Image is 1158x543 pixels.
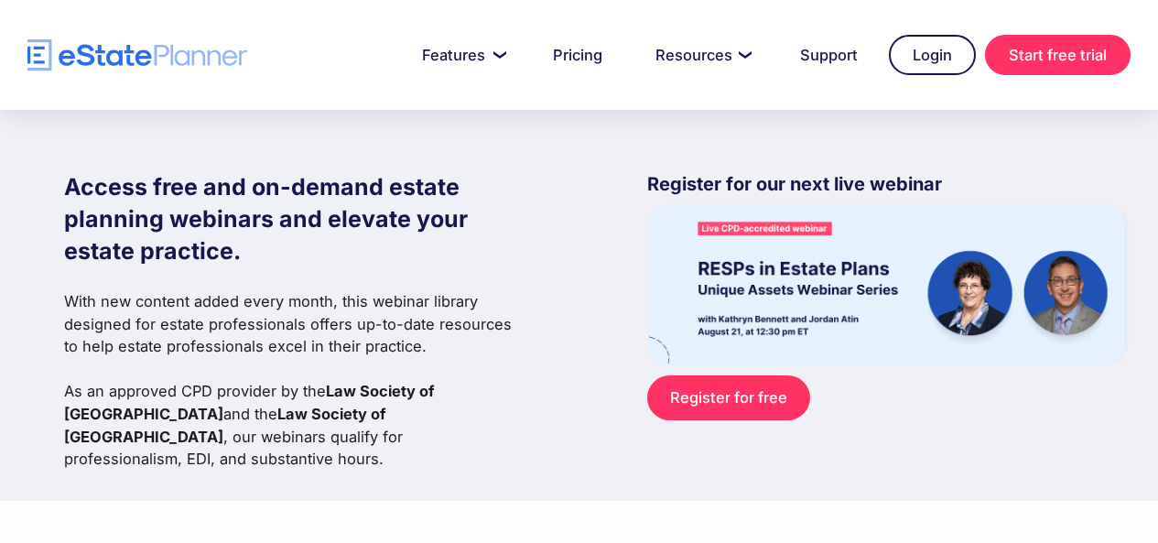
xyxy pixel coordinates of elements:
a: Start free trial [985,35,1131,75]
a: home [27,39,247,71]
a: Resources [633,37,769,73]
a: Features [400,37,522,73]
a: Register for free [647,375,809,420]
strong: Law Society of [GEOGRAPHIC_DATA] [64,405,386,446]
p: Register for our next live webinar [647,171,1125,206]
a: Pricing [531,37,624,73]
a: Login [889,35,976,75]
img: eState Academy webinar [647,206,1125,363]
p: With new content added every month, this webinar library designed for estate professionals offers... [64,290,520,471]
a: Support [778,37,880,73]
h1: Access free and on-demand estate planning webinars and elevate your estate practice. [64,171,520,267]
